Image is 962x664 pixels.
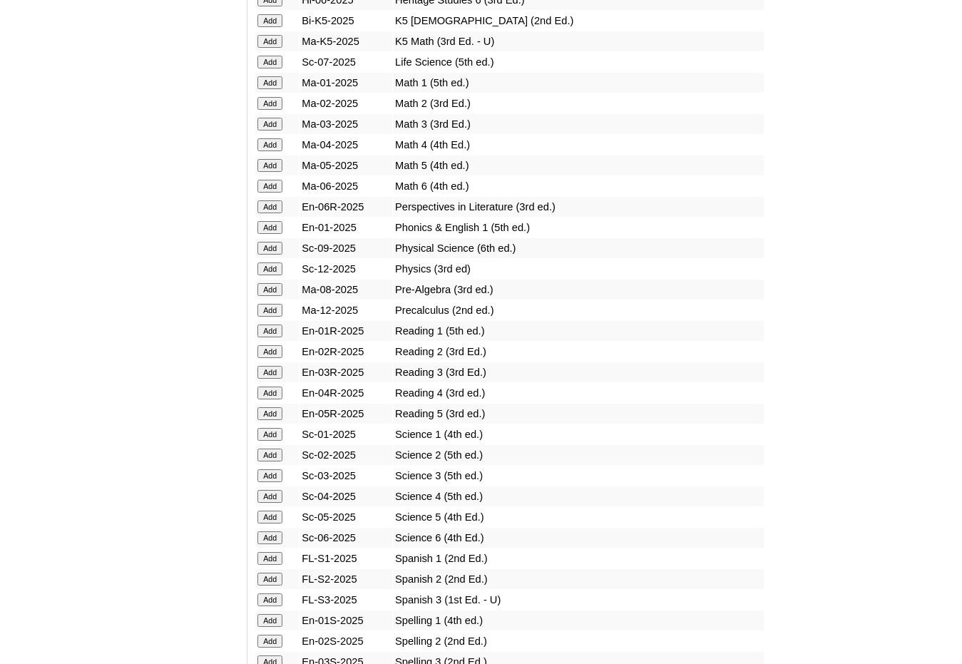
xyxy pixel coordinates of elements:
[300,73,392,93] td: Ma-01-2025
[393,445,764,465] td: Science 2 (5th ed.)
[300,548,392,568] td: FL-S1-2025
[300,404,392,424] td: En-05R-2025
[300,300,392,320] td: Ma-12-2025
[257,449,282,461] input: Add
[393,321,764,341] td: Reading 1 (5th ed.)
[393,280,764,300] td: Pre-Algebra (3rd ed.)
[393,507,764,527] td: Science 5 (4th Ed.)
[393,259,764,279] td: Physics (3rd ed)
[393,155,764,175] td: Math 5 (4th ed.)
[257,159,282,172] input: Add
[393,11,764,31] td: K5 [DEMOGRAPHIC_DATA] (2nd Ed.)
[393,383,764,403] td: Reading 4 (3rd ed.)
[257,593,282,606] input: Add
[257,262,282,275] input: Add
[393,73,764,93] td: Math 1 (5th ed.)
[300,114,392,134] td: Ma-03-2025
[257,180,282,193] input: Add
[300,445,392,465] td: Sc-02-2025
[300,424,392,444] td: Sc-01-2025
[300,52,392,72] td: Sc-07-2025
[257,490,282,503] input: Add
[257,407,282,420] input: Add
[257,200,282,213] input: Add
[393,114,764,134] td: Math 3 (3rd Ed.)
[393,238,764,258] td: Physical Science (6th ed.)
[257,366,282,379] input: Add
[300,466,392,486] td: Sc-03-2025
[257,242,282,255] input: Add
[300,155,392,175] td: Ma-05-2025
[257,511,282,523] input: Add
[300,238,392,258] td: Sc-09-2025
[257,531,282,544] input: Add
[300,383,392,403] td: En-04R-2025
[300,11,392,31] td: Bi-K5-2025
[257,35,282,48] input: Add
[257,76,282,89] input: Add
[393,197,764,217] td: Perspectives in Literature (3rd ed.)
[300,31,392,51] td: Ma-K5-2025
[300,507,392,527] td: Sc-05-2025
[300,321,392,341] td: En-01R-2025
[300,135,392,155] td: Ma-04-2025
[300,280,392,300] td: Ma-08-2025
[393,404,764,424] td: Reading 5 (3rd ed.)
[393,528,764,548] td: Science 6 (4th Ed.)
[393,31,764,51] td: K5 Math (3rd Ed. - U)
[300,218,392,237] td: En-01-2025
[300,631,392,651] td: En-02S-2025
[393,569,764,589] td: Spanish 2 (2nd Ed.)
[257,345,282,358] input: Add
[393,342,764,362] td: Reading 2 (3rd Ed.)
[300,362,392,382] td: En-03R-2025
[300,486,392,506] td: Sc-04-2025
[300,197,392,217] td: En-06R-2025
[300,176,392,196] td: Ma-06-2025
[300,93,392,113] td: Ma-02-2025
[393,176,764,196] td: Math 6 (4th ed.)
[300,611,392,630] td: En-01S-2025
[393,590,764,610] td: Spanish 3 (1st Ed. - U)
[300,528,392,548] td: Sc-06-2025
[257,469,282,482] input: Add
[257,635,282,648] input: Add
[393,300,764,320] td: Precalculus (2nd ed.)
[257,118,282,131] input: Add
[300,342,392,362] td: En-02R-2025
[300,590,392,610] td: FL-S3-2025
[257,428,282,441] input: Add
[393,486,764,506] td: Science 4 (5th ed.)
[257,304,282,317] input: Add
[393,424,764,444] td: Science 1 (4th ed.)
[257,552,282,565] input: Add
[300,569,392,589] td: FL-S2-2025
[257,97,282,110] input: Add
[257,387,282,399] input: Add
[257,138,282,151] input: Add
[257,283,282,296] input: Add
[257,14,282,27] input: Add
[393,631,764,651] td: Spelling 2 (2nd Ed.)
[257,614,282,627] input: Add
[257,573,282,586] input: Add
[257,221,282,234] input: Add
[257,56,282,68] input: Add
[393,362,764,382] td: Reading 3 (3rd Ed.)
[393,548,764,568] td: Spanish 1 (2nd Ed.)
[393,218,764,237] td: Phonics & English 1 (5th ed.)
[393,466,764,486] td: Science 3 (5th ed.)
[300,259,392,279] td: Sc-12-2025
[393,52,764,72] td: Life Science (5th ed.)
[393,93,764,113] td: Math 2 (3rd Ed.)
[257,325,282,337] input: Add
[393,611,764,630] td: Spelling 1 (4th ed.)
[393,135,764,155] td: Math 4 (4th Ed.)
